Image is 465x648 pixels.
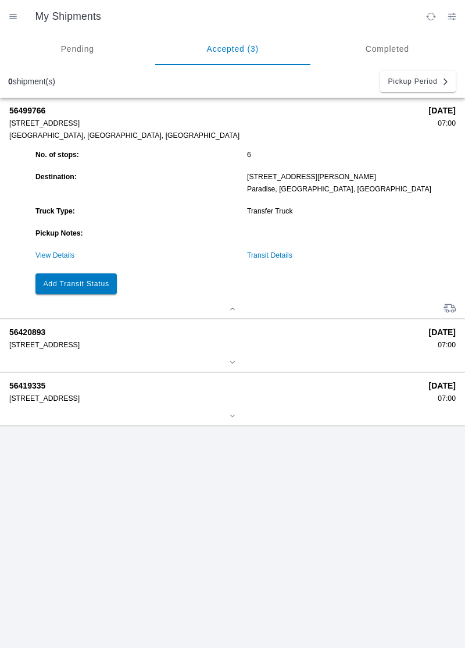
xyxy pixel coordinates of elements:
[388,78,437,85] span: Pickup Period
[35,273,117,294] ion-button: Add Transit Status
[247,251,292,259] a: Transit Details
[429,341,456,349] div: 07:00
[429,327,456,337] strong: [DATE]
[35,251,74,259] a: View Details
[155,33,310,65] ion-segment-button: Accepted (3)
[429,394,456,403] div: 07:00
[9,381,421,390] strong: 56419335
[244,204,456,218] ion-col: Transfer Truck
[35,173,77,181] strong: Destination:
[8,77,13,86] b: 0
[429,381,456,390] strong: [DATE]
[9,394,421,403] div: [STREET_ADDRESS]
[9,341,421,349] div: [STREET_ADDRESS]
[9,106,421,115] strong: 56499766
[24,10,420,23] ion-title: My Shipments
[35,207,75,215] strong: Truck Type:
[9,327,421,337] strong: 56420893
[310,33,465,65] ion-segment-button: Completed
[429,106,456,115] strong: [DATE]
[247,185,453,193] div: Paradise, [GEOGRAPHIC_DATA], [GEOGRAPHIC_DATA]
[247,173,453,181] div: [STREET_ADDRESS][PERSON_NAME]
[244,148,456,162] ion-col: 6
[429,119,456,127] div: 07:00
[8,77,55,86] div: shipment(s)
[9,119,421,127] div: [STREET_ADDRESS]
[35,151,79,159] strong: No. of stops:
[9,131,421,140] div: [GEOGRAPHIC_DATA], [GEOGRAPHIC_DATA], [GEOGRAPHIC_DATA]
[35,229,83,237] strong: Pickup Notes:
